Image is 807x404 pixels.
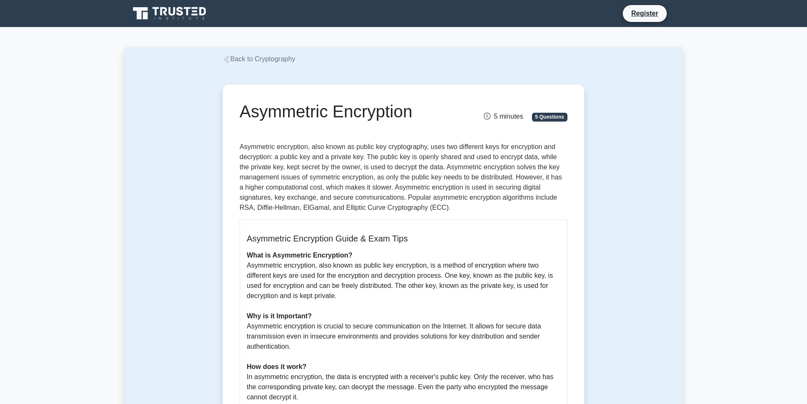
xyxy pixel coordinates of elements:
[247,252,352,259] b: What is Asymmetric Encryption?
[532,113,567,121] span: 5 Questions
[484,113,523,120] span: 5 minutes
[240,101,455,122] h1: Asymmetric Encryption
[223,55,295,62] a: Back to Cryptography
[247,312,312,320] b: Why is it Important?
[626,8,663,19] a: Register
[240,142,567,213] p: Asymmetric encryption, also known as public key cryptography, uses two different keys for encrypt...
[247,233,560,244] h5: Asymmetric Encryption Guide & Exam Tips
[247,363,306,370] b: How does it work?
